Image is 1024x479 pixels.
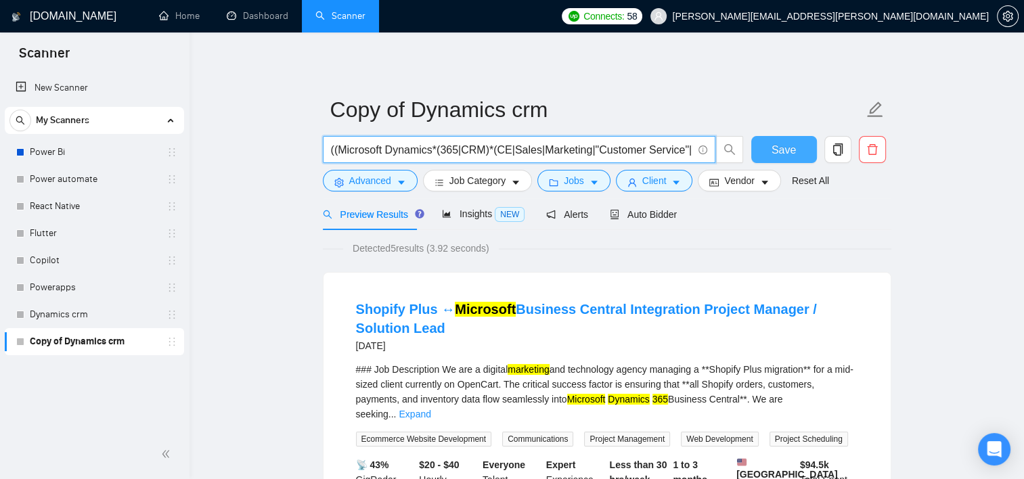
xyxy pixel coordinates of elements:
[824,136,851,163] button: copy
[166,282,177,293] span: holder
[583,9,624,24] span: Connects:
[30,274,158,301] a: Powerapps
[356,302,817,336] a: Shopify Plus ↔MicrosoftBusiness Central Integration Project Manager / Solution Lead
[349,173,391,188] span: Advanced
[654,12,663,21] span: user
[30,166,158,193] a: Power automate
[567,394,606,405] mark: Microsoft
[978,433,1010,465] div: Open Intercom Messenger
[698,170,780,191] button: idcardVendorcaret-down
[772,141,796,158] span: Save
[760,177,770,187] span: caret-down
[546,459,576,470] b: Expert
[610,209,677,220] span: Auto Bidder
[8,43,81,72] span: Scanner
[5,74,184,101] li: New Scanner
[546,209,588,220] span: Alerts
[800,459,829,470] b: $ 94.5k
[397,177,406,187] span: caret-down
[866,101,884,118] span: edit
[331,141,692,158] input: Search Freelance Jobs...
[10,116,30,125] span: search
[30,193,158,220] a: React Native
[9,110,31,131] button: search
[681,432,759,447] span: Web Development
[442,209,451,219] span: area-chart
[343,241,499,256] span: Detected 5 results (3.92 seconds)
[356,362,858,421] div: ### Job Description We are a digital and technology agency managing a **Shopify Plus migration** ...
[564,173,584,188] span: Jobs
[997,11,1019,22] a: setting
[616,170,693,191] button: userClientcaret-down
[716,136,743,163] button: search
[323,170,418,191] button: settingAdvancedcaret-down
[537,170,610,191] button: folderJobscaret-down
[860,143,885,156] span: delete
[166,174,177,185] span: holder
[546,210,556,219] span: notification
[751,136,817,163] button: Save
[334,177,344,187] span: setting
[30,328,158,355] a: Copy of Dynamics crm
[356,432,492,447] span: Ecommerce Website Development
[36,107,89,134] span: My Scanners
[511,177,520,187] span: caret-down
[770,432,848,447] span: Project Scheduling
[399,409,430,419] a: Expand
[356,338,858,354] div: [DATE]
[30,220,158,247] a: Flutter
[30,139,158,166] a: Power Bi
[30,301,158,328] a: Dynamics crm
[166,336,177,347] span: holder
[323,209,420,220] span: Preview Results
[30,247,158,274] a: Copilot
[5,107,184,355] li: My Scanners
[330,93,864,127] input: Scanner name...
[584,432,670,447] span: Project Management
[419,459,459,470] b: $20 - $40
[508,364,549,375] mark: marketing
[717,143,742,156] span: search
[435,177,444,187] span: bars
[792,173,829,188] a: Reset All
[449,173,506,188] span: Job Category
[166,309,177,320] span: holder
[12,6,21,28] img: logo
[825,143,851,156] span: copy
[166,147,177,158] span: holder
[724,173,754,188] span: Vendor
[159,10,200,22] a: homeHome
[495,207,525,222] span: NEW
[737,457,747,467] img: 🇺🇸
[589,177,599,187] span: caret-down
[997,5,1019,27] button: setting
[608,394,649,405] mark: Dynamics
[671,177,681,187] span: caret-down
[483,459,525,470] b: Everyone
[166,255,177,266] span: holder
[161,447,175,461] span: double-left
[166,201,177,212] span: holder
[610,210,619,219] span: robot
[227,10,288,22] a: dashboardDashboard
[569,11,579,22] img: upwork-logo.png
[709,177,719,187] span: idcard
[423,170,532,191] button: barsJob Categorycaret-down
[315,10,365,22] a: searchScanner
[549,177,558,187] span: folder
[388,409,397,419] span: ...
[356,459,389,470] b: 📡 43%
[455,302,516,317] mark: Microsoft
[652,394,668,405] mark: 365
[642,173,667,188] span: Client
[502,432,573,447] span: Communications
[323,210,332,219] span: search
[627,9,637,24] span: 58
[166,228,177,239] span: holder
[698,145,707,154] span: info-circle
[442,208,525,219] span: Insights
[859,136,886,163] button: delete
[16,74,173,101] a: New Scanner
[414,208,426,220] div: Tooltip anchor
